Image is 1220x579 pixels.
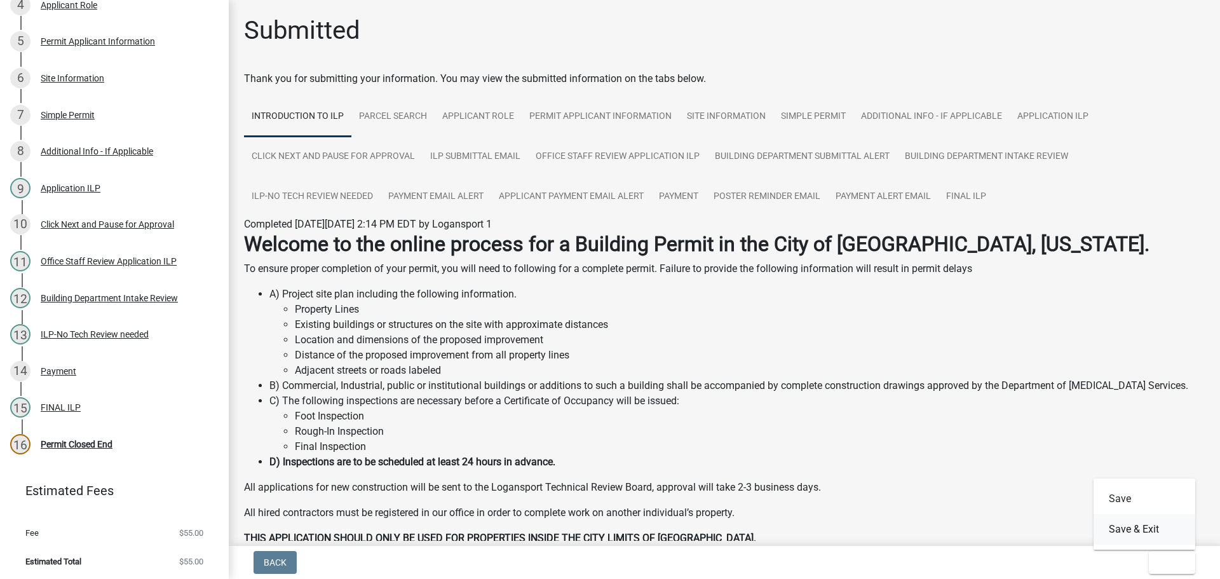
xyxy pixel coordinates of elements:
h1: Submitted [244,15,360,46]
a: Parcel search [351,97,435,137]
span: $55.00 [179,529,203,537]
div: Office Staff Review Application ILP [41,257,177,266]
div: 9 [10,178,30,198]
a: Payment Alert Email [828,177,939,217]
a: Building Department Intake Review [897,137,1076,177]
a: Estimated Fees [10,478,208,503]
div: 12 [10,288,30,308]
a: Introduction to ILP [244,97,351,137]
button: Save & Exit [1094,514,1195,545]
a: Simple Permit [773,97,853,137]
a: Click Next and Pause for Approval [244,137,423,177]
div: Application ILP [41,184,100,193]
a: Poster Reminder email [706,177,828,217]
div: FINAL ILP [41,403,81,412]
a: Permit Applicant Information [522,97,679,137]
strong: D) Inspections are to be scheduled at least 24 hours in advance. [269,456,555,468]
p: All applications for new construction will be sent to the Logansport Technical Review Board, appr... [244,480,1205,495]
div: Click Next and Pause for Approval [41,220,174,229]
div: 5 [10,31,30,51]
div: 13 [10,324,30,344]
strong: Welcome to the online process for a Building Permit in the City of [GEOGRAPHIC_DATA], [US_STATE]. [244,232,1149,256]
a: Applicant Role [435,97,522,137]
li: Foot Inspection [295,409,1205,424]
div: 10 [10,214,30,235]
div: Permit Closed End [41,440,112,449]
button: Exit [1149,551,1195,574]
a: ILP Submittal Email [423,137,528,177]
div: 8 [10,141,30,161]
span: Exit [1159,557,1177,568]
button: Back [254,551,297,574]
a: Office Staff Review Application ILP [528,137,707,177]
span: $55.00 [179,557,203,566]
a: Payment email alert [381,177,491,217]
div: Payment [41,367,76,376]
li: C) The following inspections are necessary before a Certificate of Occupancy will be issued: [269,393,1205,454]
a: Application ILP [1010,97,1096,137]
li: Property Lines [295,302,1205,317]
span: Fee [25,529,39,537]
li: B) Commercial, Industrial, public or institutional buildings or additions to such a building shal... [269,378,1205,393]
span: Estimated Total [25,557,81,566]
button: Save [1094,484,1195,514]
div: Building Department Intake Review [41,294,178,303]
a: Applicant Payment email alert [491,177,651,217]
div: 16 [10,434,30,454]
div: Thank you for submitting your information. You may view the submitted information on the tabs below. [244,71,1205,86]
div: 7 [10,105,30,125]
strong: THIS APPLICATION SHOULD ONLY BE USED FOR PROPERTIES INSIDE THE CITY LIMITS OF [GEOGRAPHIC_DATA]. [244,532,756,544]
li: Location and dimensions of the proposed improvement [295,332,1205,348]
div: ILP-No Tech Review needed [41,330,149,339]
li: Existing buildings or structures on the site with approximate distances [295,317,1205,332]
div: Site Information [41,74,104,83]
div: Additional Info - If Applicable [41,147,153,156]
div: 6 [10,68,30,88]
div: 15 [10,397,30,418]
span: Back [264,557,287,568]
li: Rough-In Inspection [295,424,1205,439]
a: Site Information [679,97,773,137]
p: To ensure proper completion of your permit, you will need to following for a complete permit. Fai... [244,261,1205,276]
div: 11 [10,251,30,271]
a: Payment [651,177,706,217]
a: FINAL ILP [939,177,994,217]
a: ILP-No Tech Review needed [244,177,381,217]
p: All hired contractors must be registered in our office in order to complete work on another indiv... [244,505,1205,521]
li: Final Inspection [295,439,1205,454]
div: 14 [10,361,30,381]
a: Additional Info - If Applicable [853,97,1010,137]
li: Adjacent streets or roads labeled [295,363,1205,378]
div: Applicant Role [41,1,97,10]
div: Simple Permit [41,111,95,119]
li: Distance of the proposed improvement from all property lines [295,348,1205,363]
div: Exit [1094,479,1195,550]
li: A) Project site plan including the following information. [269,287,1205,378]
span: Completed [DATE][DATE] 2:14 PM EDT by Logansport 1 [244,218,492,230]
div: Permit Applicant Information [41,37,155,46]
a: Building Department Submittal Alert [707,137,897,177]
